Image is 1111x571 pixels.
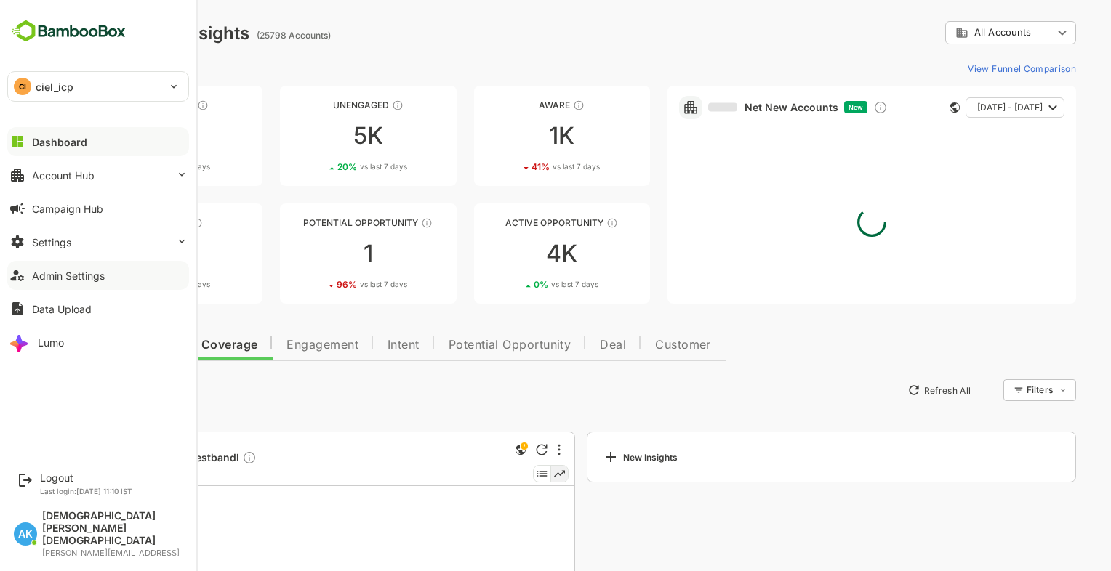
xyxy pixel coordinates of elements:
div: These accounts have not been engaged with for a defined time period [146,100,158,111]
a: UnreachedThese accounts have not been engaged with for a defined time period16K0%vs last 7 days [35,86,212,186]
div: Dashboard [32,136,87,148]
div: Account Hub [32,169,95,182]
div: Discover new ICP-fit accounts showing engagement — via intent surges, anonymous website visits, L... [822,100,837,115]
button: Data Upload [7,294,189,323]
a: Potential OpportunityThese accounts are MQAs and can be passed on to Inside Sales196%vs last 7 days [229,203,406,304]
div: 16K [35,124,212,147]
div: Refresh [485,444,497,455]
img: BambooboxFullLogoMark.5f36c76dfaba33ec1ec1367b70bb1252.svg [7,17,130,45]
div: [DEMOGRAPHIC_DATA][PERSON_NAME][DEMOGRAPHIC_DATA] [42,510,182,547]
div: Settings [32,236,71,248]
div: 41 % [481,161,549,172]
div: AK [14,522,37,546]
div: 0 % [483,279,548,290]
div: CI [14,78,31,95]
span: New [798,103,812,111]
div: 4K [423,242,600,265]
div: New Insights [551,448,627,466]
span: vs last 7 days [500,279,548,290]
p: ciel_icp [36,79,73,94]
div: Data Upload [32,303,92,315]
button: Dashboard [7,127,189,156]
div: This card does not support filter and segments [899,102,909,113]
div: This is a global insight. Segment selection is not applicable for this view [461,441,478,461]
div: Campaign Hub [32,203,103,215]
a: -- Accounts testbandlDescription not present [77,450,212,467]
a: AwareThese accounts have just entered the buying cycle and need further nurturing1K41%vs last 7 days [423,86,600,186]
span: Customer [604,339,660,351]
a: New Insights [536,432,1025,482]
span: [DATE] - [DATE] [926,98,992,117]
span: Deal [549,339,575,351]
div: 0 % [95,161,159,172]
div: These accounts have open opportunities which might be at any of the Sales Stages [555,217,567,229]
div: 4 % [95,279,159,290]
span: vs last 7 days [502,161,549,172]
span: Intent [337,339,369,351]
div: Dashboard Insights [35,23,198,44]
a: Active OpportunityThese accounts have open opportunities which might be at any of the Sales Stage... [423,203,600,304]
span: vs last 7 days [112,161,159,172]
span: vs last 7 days [309,279,356,290]
div: CIciel_icp [8,72,188,101]
button: Settings [7,227,189,256]
div: 65 [35,242,212,265]
a: Net New Accounts [657,101,787,114]
div: All Accounts [894,19,1025,47]
button: Account Hub [7,161,189,190]
button: Campaign Hub [7,194,189,223]
div: Filters [976,384,1002,395]
button: [DATE] - [DATE] [915,97,1014,118]
a: UnengagedThese accounts have not shown enough engagement and need nurturing5K20%vs last 7 days [229,86,406,186]
span: Potential Opportunity [398,339,521,351]
div: Potential Opportunity [229,217,406,228]
div: 1K [423,124,600,147]
div: 96 % [286,279,356,290]
div: Description not present [191,450,206,467]
button: View Funnel Comparison [911,57,1025,80]
div: All Accounts [905,26,1002,39]
div: More [507,444,510,455]
div: These accounts are warm, further nurturing would qualify them to MQAs [140,217,152,229]
span: vs last 7 days [309,161,356,172]
div: Engaged [35,217,212,228]
span: All Accounts [923,27,980,38]
div: Active Opportunity [423,217,600,228]
div: Logout [40,471,132,484]
span: -- Accounts testbandl [77,450,206,467]
button: New Insights [35,377,141,403]
button: Admin Settings [7,261,189,290]
a: EngagedThese accounts are warm, further nurturing would qualify them to MQAs654%vs last 7 days [35,203,212,304]
span: vs last 7 days [112,279,159,290]
div: These accounts are MQAs and can be passed on to Inside Sales [370,217,382,229]
div: Unreached [35,100,212,110]
button: Lumo [7,328,189,357]
div: [PERSON_NAME][EMAIL_ADDRESS] [42,548,182,558]
div: These accounts have not shown enough engagement and need nurturing [341,100,353,111]
div: These accounts have just entered the buying cycle and need further nurturing [522,100,534,111]
div: Aware [423,100,600,110]
div: 1 [229,242,406,265]
p: Last login: [DATE] 11:10 IST [40,487,132,495]
div: 5K [229,124,406,147]
span: Engagement [236,339,308,351]
div: Filters [974,377,1025,403]
div: Unengaged [229,100,406,110]
div: Admin Settings [32,270,105,282]
ag: (25798 Accounts) [206,30,284,41]
div: 20 % [286,161,356,172]
div: Lumo [38,336,64,349]
button: Refresh All [850,378,926,402]
span: Data Quality and Coverage [49,339,206,351]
